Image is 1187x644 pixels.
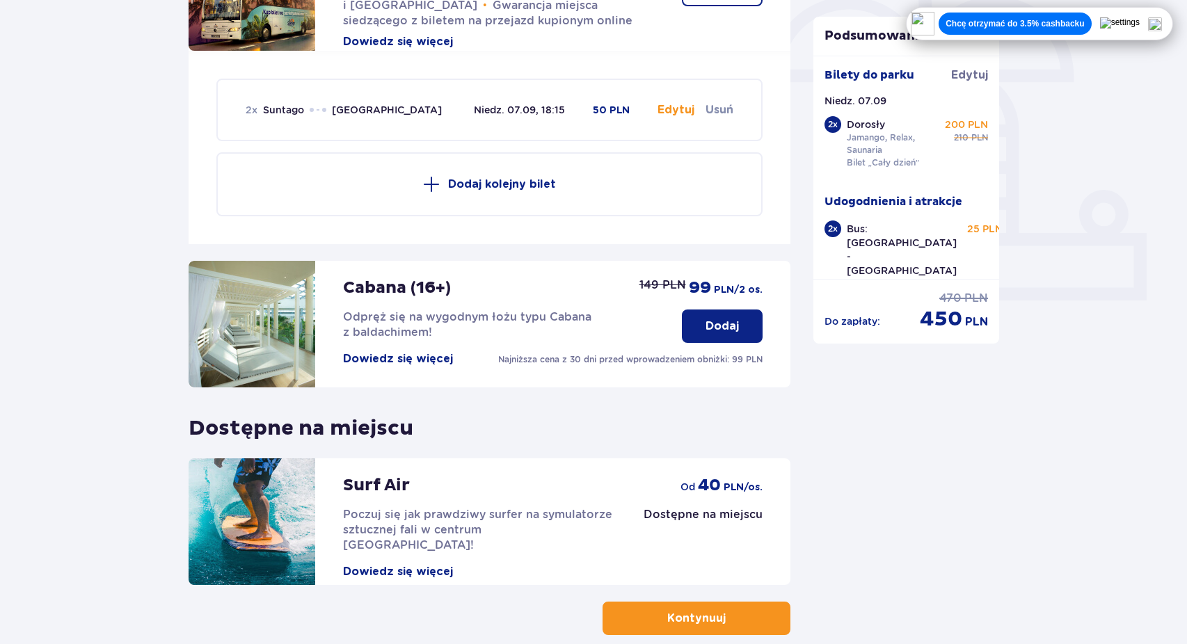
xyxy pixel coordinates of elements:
p: 40 [698,475,721,496]
img: dots [310,108,326,112]
p: od [680,480,695,494]
button: Dowiedz się więcej [343,34,453,49]
p: 210 [954,131,969,144]
p: Najniższa cena z 30 dni przed wprowadzeniem obniżki: 99 PLN [498,353,763,366]
button: Edytuj [658,102,694,118]
button: Kontynuuj [603,602,790,635]
button: Usuń [706,102,733,118]
button: Dowiedz się więcej [343,351,453,367]
p: 99 [689,277,711,298]
span: Poczuj się jak prawdziwy surfer na symulatorze sztucznej fali w centrum [GEOGRAPHIC_DATA]! [343,508,612,552]
p: PLN [965,314,988,330]
button: Dodaj [682,309,763,343]
p: Niedz. 07.09, 18:15 [474,103,565,117]
p: PLN /os. [724,481,763,494]
div: 2 x [824,220,841,237]
p: Do zapłaty : [824,314,880,328]
p: 50 PLN [593,104,630,118]
p: Udogodnienia i atrakcje [824,194,962,209]
p: 25 PLN [967,222,1003,236]
div: 2 x [824,116,841,133]
span: Suntago [263,103,304,117]
p: Jamango, Relax, Saunaria [847,131,943,156]
p: 450 [920,306,962,332]
p: Dostępne na miejscu [189,404,413,442]
p: Niedz. [DATE] 18:15 [847,277,927,290]
p: Dostępne na miejscu [644,507,763,522]
span: [GEOGRAPHIC_DATA] [332,103,442,117]
p: PLN [971,131,988,144]
p: Kontynuuj [667,611,726,626]
p: Dodaj [706,319,739,334]
p: Bilety do parku [824,67,914,83]
img: attraction [189,458,315,585]
p: 149 PLN [639,277,686,293]
p: 200 PLN [945,118,988,131]
img: attraction [189,261,315,387]
p: Bilet „Cały dzień” [847,156,920,169]
span: Odpręż się na wygodnym łożu typu Cabana z baldachimem! [343,310,591,339]
p: Cabana (16+) [343,277,451,298]
p: Surf Air [343,475,410,496]
p: Podsumowanie [813,28,1000,45]
p: 2 x [246,103,257,117]
p: Dodaj kolejny bilet [448,177,556,192]
p: Dorosły [847,118,885,131]
p: PLN /2 os. [714,283,763,297]
p: Niedz. 07.09 [824,94,886,108]
p: 470 [939,291,962,306]
button: Dodaj kolejny bilet [216,152,763,216]
a: Edytuj [951,67,988,83]
p: PLN [964,291,988,306]
p: Bus: [GEOGRAPHIC_DATA] - [GEOGRAPHIC_DATA] [847,222,957,277]
button: Dowiedz się więcej [343,564,453,579]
